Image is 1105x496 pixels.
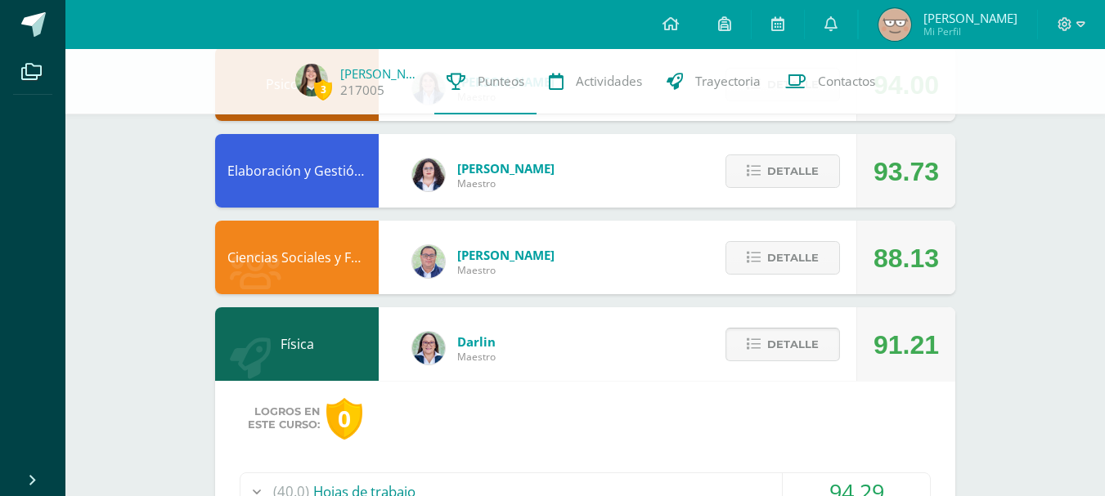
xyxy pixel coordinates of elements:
a: [PERSON_NAME] [340,65,422,82]
span: [PERSON_NAME] [457,247,555,263]
img: 6a14ada82c720ff23d4067649101bdce.png [295,64,328,96]
img: 71f96e2616eca63d647a955b9c55e1b9.png [878,8,911,41]
span: Darlin [457,333,496,350]
a: Actividades [537,49,654,114]
span: Logros en este curso: [248,405,320,431]
div: Ciencias Sociales y Formación Ciudadana 4 [215,221,379,294]
span: Punteos [478,73,524,90]
div: Elaboración y Gestión de Proyectos [215,134,379,208]
img: c1c1b07ef08c5b34f56a5eb7b3c08b85.png [412,245,445,278]
img: 571966f00f586896050bf2f129d9ef0a.png [412,332,445,364]
a: Punteos [434,49,537,114]
span: Contactos [818,73,875,90]
span: Detalle [767,329,819,360]
span: [PERSON_NAME] [923,10,1017,26]
span: Detalle [767,156,819,186]
button: Detalle [725,241,840,275]
a: Contactos [773,49,887,114]
span: Detalle [767,243,819,273]
div: 93.73 [874,135,939,208]
span: [PERSON_NAME] [457,160,555,177]
div: Física [215,307,379,381]
a: Trayectoria [654,49,773,114]
span: Mi Perfil [923,25,1017,38]
div: 0 [326,398,362,440]
span: Maestro [457,177,555,190]
button: Detalle [725,154,840,188]
span: Trayectoria [695,73,761,90]
span: Maestro [457,350,496,364]
button: Detalle [725,328,840,361]
span: Actividades [576,73,642,90]
span: 3 [314,79,332,100]
div: 88.13 [874,221,939,295]
div: 91.21 [874,308,939,382]
span: Maestro [457,263,555,277]
img: ba02aa29de7e60e5f6614f4096ff8928.png [412,159,445,191]
a: 217005 [340,82,384,99]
